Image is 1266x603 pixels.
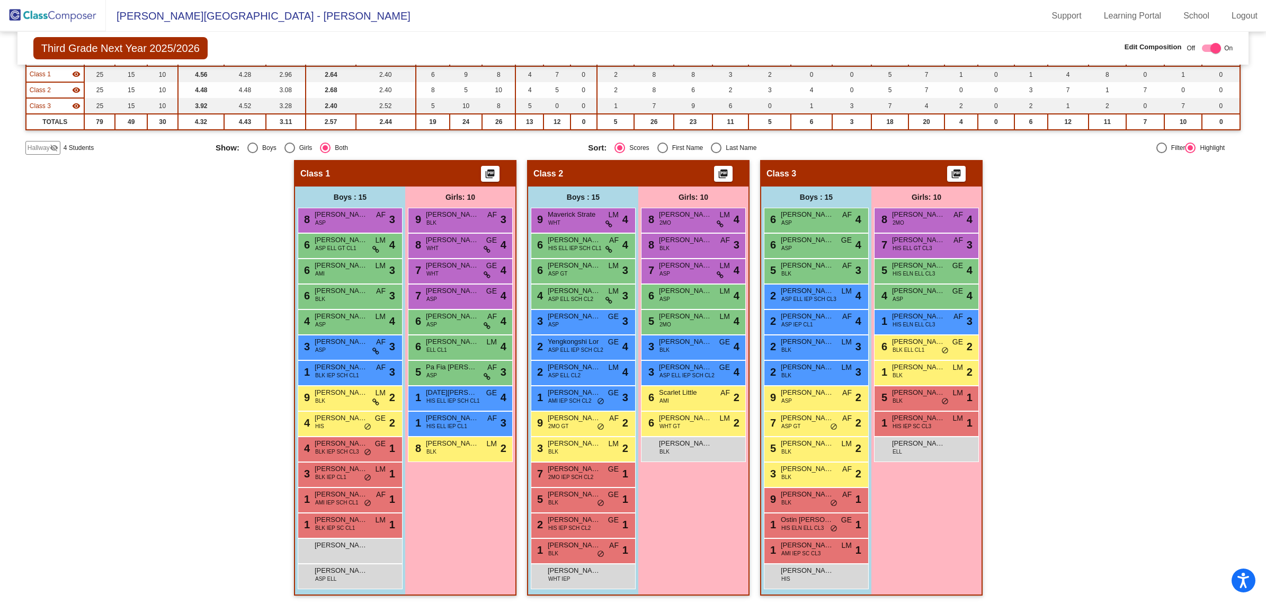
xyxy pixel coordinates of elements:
td: 79 [84,114,115,130]
span: 6 [768,239,776,251]
td: 2 [1089,98,1127,114]
a: Support [1044,7,1090,24]
td: 3 [712,66,748,82]
td: TOTALS [26,114,84,130]
span: 4 [501,288,506,304]
span: AF [953,209,963,220]
td: 9 [674,98,712,114]
div: Boys : 15 [528,187,638,208]
td: 3.11 [266,114,306,130]
td: 6 [712,98,748,114]
span: 3 [855,262,861,278]
td: 7 [634,98,674,114]
td: 6 [1014,114,1048,130]
td: 9 [450,66,482,82]
span: [PERSON_NAME] [659,235,712,245]
td: 0 [978,98,1014,114]
td: 2.64 [306,66,355,82]
td: 2.96 [266,66,306,82]
a: Learning Portal [1095,7,1170,24]
span: [PERSON_NAME] [659,286,712,296]
td: 4 [908,98,944,114]
td: 5 [416,98,450,114]
div: Scores [625,143,649,153]
span: [PERSON_NAME] [426,311,479,322]
td: 1 [791,98,832,114]
td: 0 [978,114,1014,130]
td: 7 [908,66,944,82]
td: 11 [1089,114,1127,130]
span: 4 [879,290,887,301]
span: 8 [301,214,310,225]
td: 3.92 [178,98,224,114]
span: 2MO [659,219,671,227]
span: 4 [734,288,739,304]
span: 7 [413,290,421,301]
span: Class 1 [300,169,330,179]
td: 2.57 [306,114,355,130]
span: 3 [501,211,506,227]
td: 1 [944,66,978,82]
span: 3 [389,211,395,227]
td: 1 [1048,98,1089,114]
td: 7 [1164,98,1202,114]
span: [PERSON_NAME] [426,209,479,220]
td: 4 [944,114,978,130]
span: 6 [534,264,543,276]
td: 0 [1164,82,1202,98]
td: 12 [1048,114,1089,130]
span: 5 [768,264,776,276]
span: ASP [659,270,670,278]
span: 4 [501,262,506,278]
td: 4 [515,82,543,98]
span: [PERSON_NAME] [892,286,945,296]
td: 8 [1089,66,1127,82]
td: 25 [84,82,115,98]
td: 3 [832,98,871,114]
span: LM [376,311,386,322]
span: 8 [646,239,654,251]
td: 5 [871,66,909,82]
div: Girls [295,143,313,153]
td: 0 [832,82,871,98]
span: [PERSON_NAME] [426,286,479,296]
td: 26 [634,114,674,130]
mat-icon: visibility_off [50,144,58,152]
span: [PERSON_NAME] [781,209,834,220]
span: BLK [781,270,791,278]
span: LM [609,260,619,271]
td: 0 [1202,82,1240,98]
span: 4 [967,288,973,304]
td: 8 [674,66,712,82]
span: 4 [734,211,739,227]
td: 0 [570,82,597,98]
td: 3 [832,114,871,130]
td: 15 [115,98,147,114]
span: WHT [426,244,439,252]
span: Class 1 [30,69,51,79]
td: 4.56 [178,66,224,82]
td: 6 [416,66,450,82]
td: 5 [871,82,909,98]
span: Off [1187,43,1195,53]
span: 4 [622,211,628,227]
span: [PERSON_NAME] [548,235,601,245]
span: [PERSON_NAME] [659,209,712,220]
td: 6 [674,82,712,98]
span: [PERSON_NAME] [548,311,601,322]
span: 3 [622,262,628,278]
td: 6 [791,114,832,130]
span: 4 [534,290,543,301]
span: 4 [389,237,395,253]
td: 2.40 [356,66,416,82]
span: GE [486,235,497,246]
div: Both [331,143,348,153]
span: 6 [301,290,310,301]
span: HIS ELL GT CL3 [893,244,932,252]
span: 4 [501,237,506,253]
td: 0 [570,98,597,114]
td: 10 [147,98,178,114]
td: 0 [791,66,832,82]
span: GE [952,286,963,297]
a: Logout [1223,7,1266,24]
